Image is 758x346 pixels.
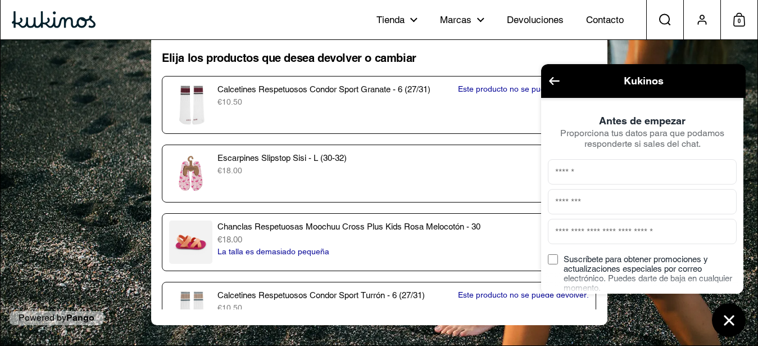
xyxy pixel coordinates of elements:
span: Devoluciones [507,14,564,26]
a: Pango [66,312,94,323]
a: Devoluciones [496,4,575,35]
span: Contacto [586,14,624,26]
p: €10.50 [217,302,452,314]
p: Chanclas Respetuosas Moochuu Cross Plus Kids Rosa Melocotón - 30 [217,221,559,233]
span: Tienda [376,14,405,26]
a: Tienda [365,4,429,35]
p: Este producto no se puede devolver. [458,289,589,301]
p: Este producto no se puede devolver. [458,83,589,95]
p: €18.00 [217,165,588,177]
p: La talla es demasiado pequeña [217,246,559,258]
p: €18.00 [217,233,559,246]
img: chanclas-respetuosas-moochuu-cross-plus-kids-rosa-melocoton-kukinos-1.webp [169,221,212,264]
h1: Elija los productos que desea devolver o cambiar [162,51,596,65]
span: 0 [733,14,745,29]
span: Marcas [440,14,471,26]
p: Calcetines Respetuosos Condor Sport Granate - 6 (27/31) [217,83,452,96]
p: Escarpines Slipstop Sisi - L (30-32) [217,152,588,165]
p: Calcetines Respetuosos Condor Sport Turrón - 6 (27/31) [217,289,452,302]
img: zapatillas-antideslizantes-slipstop-adulto-sisi-kukinos.webp [169,152,212,195]
img: calcetines-respetuosas-condor-turron-kukinos.webp [169,289,212,332]
inbox-online-store-chat: Chat de la tienda online Shopify [538,64,749,337]
img: calcetines-respetuosas-condor-sport-granate-kukinos.webp [169,83,212,127]
p: Powered by [10,311,103,325]
p: €10.50 [217,96,452,108]
a: Marcas [429,4,496,35]
a: Contacto [575,4,635,35]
